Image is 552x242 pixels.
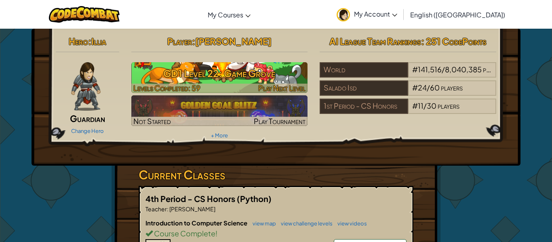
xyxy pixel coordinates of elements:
[131,62,308,93] a: Play Next Level
[49,6,120,23] img: CodeCombat logo
[277,220,333,227] a: view challenge levels
[320,106,496,116] a: 1st Period - CS Honors#11/30players
[131,64,308,82] h3: GD1 Level 22: Game Grove
[421,36,487,47] span: : 251 CodePoints
[427,101,436,110] span: 30
[69,36,88,47] span: Hero
[133,83,200,93] span: Levels Completed: 59
[131,95,308,126] a: Not StartedPlay Tournament
[320,80,408,96] div: Salado Isd
[169,205,215,213] span: [PERSON_NAME]
[445,65,482,74] span: 8,040,385
[153,229,215,238] span: Course Complete
[441,83,463,92] span: players
[254,116,305,126] span: Play Tournament
[430,83,440,92] span: 60
[354,10,397,18] span: My Account
[423,101,427,110] span: /
[333,220,367,227] a: view videos
[320,62,408,78] div: World
[410,11,505,19] span: English ([GEOGRAPHIC_DATA])
[320,88,496,97] a: Salado Isd#24/60players
[145,194,237,204] span: 4th Period - CS Honors
[483,65,505,74] span: players
[208,11,243,19] span: My Courses
[204,4,255,25] a: My Courses
[133,116,171,126] span: Not Started
[131,95,308,126] img: Golden Goal
[320,99,408,114] div: 1st Period - CS Honors
[192,36,195,47] span: :
[442,65,445,74] span: /
[249,220,276,227] a: view map
[337,8,350,21] img: avatar
[71,128,104,134] a: Change Hero
[215,229,217,238] span: !
[412,83,418,92] span: #
[320,70,496,79] a: World#141,516/8,040,385players
[333,2,401,27] a: My Account
[88,36,91,47] span: :
[71,62,101,111] img: guardian-pose.png
[139,166,413,184] h3: Current Classes
[237,194,272,204] span: (Python)
[167,205,169,213] span: :
[145,205,167,213] span: Teacher
[70,113,105,124] span: Guardian
[329,36,421,47] span: AI League Team Rankings
[195,36,272,47] span: [PERSON_NAME]
[211,132,228,139] a: + More
[418,83,427,92] span: 24
[131,62,308,93] img: GD1 Level 22: Game Grove
[145,219,249,227] span: Introduction to Computer Science
[427,83,430,92] span: /
[418,101,423,110] span: 11
[91,36,106,47] span: Illia
[418,65,442,74] span: 141,516
[438,101,459,110] span: players
[406,4,509,25] a: English ([GEOGRAPHIC_DATA])
[412,101,418,110] span: #
[412,65,418,74] span: #
[258,83,305,93] span: Play Next Level
[167,36,192,47] span: Player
